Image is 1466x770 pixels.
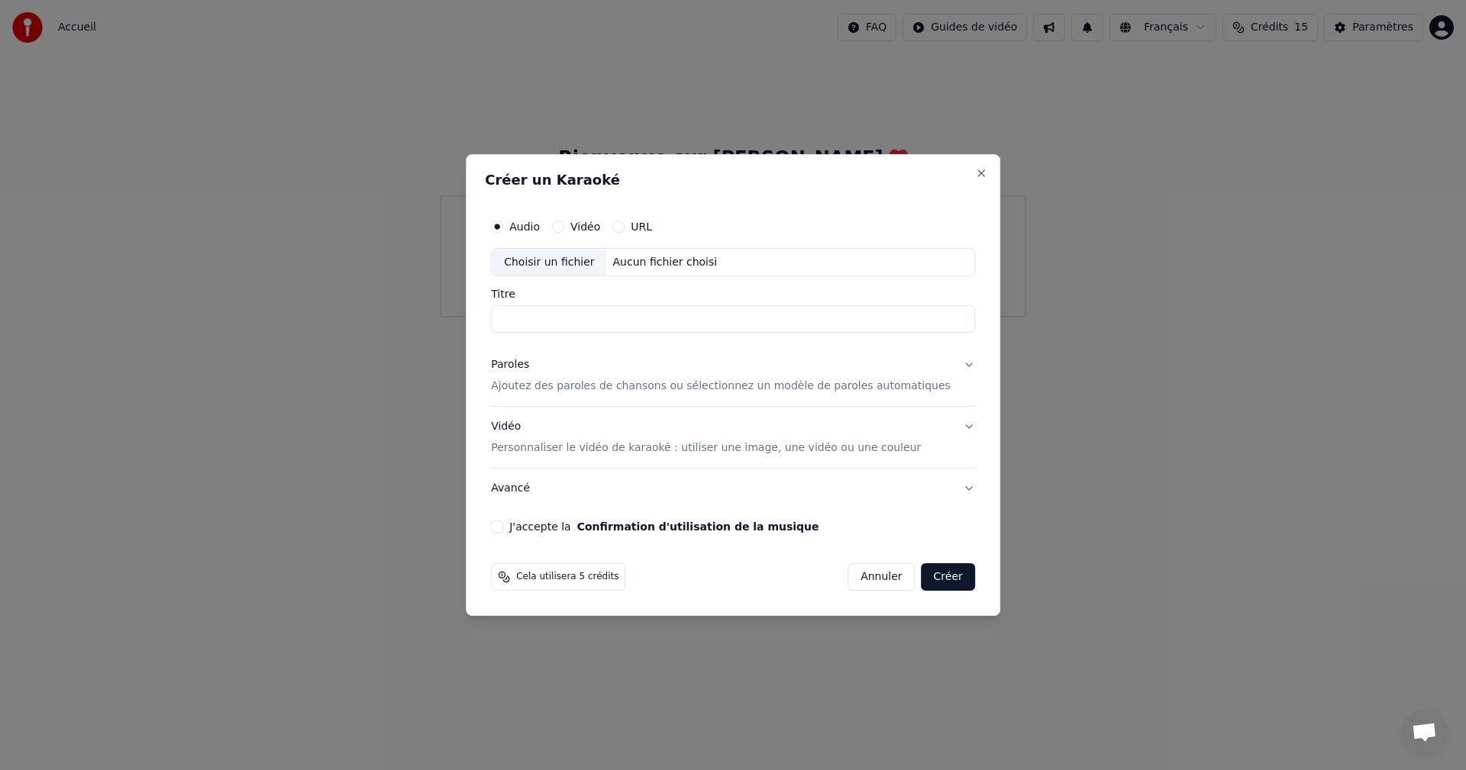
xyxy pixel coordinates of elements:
[570,221,600,232] label: Vidéo
[491,289,975,300] label: Titre
[607,255,724,270] div: Aucun fichier choisi
[491,469,975,508] button: Avancé
[492,249,606,276] div: Choisir un fichier
[848,563,915,591] button: Annuler
[491,379,951,395] p: Ajoutez des paroles de chansons ou sélectionnez un modèle de paroles automatiques
[516,571,618,583] span: Cela utilisera 5 crédits
[577,521,819,532] button: J'accepte la
[485,173,981,187] h2: Créer un Karaoké
[491,420,921,456] div: Vidéo
[922,563,975,591] button: Créer
[491,358,529,373] div: Paroles
[509,521,819,532] label: J'accepte la
[509,221,540,232] label: Audio
[491,408,975,469] button: VidéoPersonnaliser le vidéo de karaoké : utiliser une image, une vidéo ou une couleur
[491,346,975,407] button: ParolesAjoutez des paroles de chansons ou sélectionnez un modèle de paroles automatiques
[631,221,652,232] label: URL
[491,440,921,456] p: Personnaliser le vidéo de karaoké : utiliser une image, une vidéo ou une couleur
